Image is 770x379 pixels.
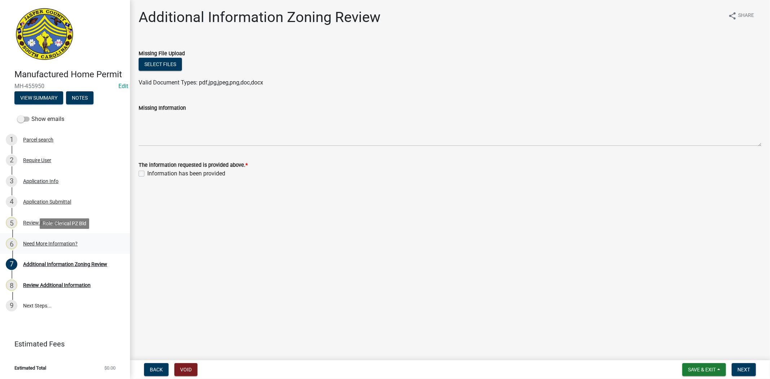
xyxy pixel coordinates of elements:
div: Review Application [23,220,65,225]
div: 4 [6,196,17,208]
div: 7 [6,258,17,270]
button: Save & Exit [682,363,726,376]
button: Void [174,363,197,376]
div: 1 [6,134,17,145]
div: Require User [23,158,51,163]
label: The information requested is provided above. [139,163,248,168]
span: Save & Exit [688,367,716,373]
div: 3 [6,175,17,187]
div: 5 [6,217,17,228]
button: Notes [66,91,93,104]
div: Application Info [23,179,58,184]
a: Edit [118,83,128,90]
div: 8 [6,279,17,291]
div: Additional Information Zoning Review [23,262,107,267]
h4: Manufactured Home Permit [14,69,124,80]
span: Next [738,367,750,373]
div: 9 [6,300,17,312]
span: $0.00 [104,366,116,370]
div: Parcel search [23,137,53,142]
wm-modal-confirm: Summary [14,95,63,101]
div: 2 [6,154,17,166]
h1: Additional Information Zoning Review [139,9,380,26]
button: View Summary [14,91,63,104]
span: Valid Document Types: pdf,jpg,jpeg,png,doc,docx [139,79,263,86]
label: Show emails [17,115,64,123]
button: Back [144,363,169,376]
div: Need More Information? [23,241,78,246]
button: shareShare [722,9,760,23]
wm-modal-confirm: Notes [66,95,93,101]
i: share [728,12,737,20]
div: 6 [6,238,17,249]
button: Next [732,363,756,376]
label: Missing File Upload [139,51,185,56]
label: Information has been provided [147,169,225,178]
label: Missing Information [139,106,186,111]
span: Estimated Total [14,366,46,370]
span: Share [738,12,754,20]
button: Select files [139,58,182,71]
img: Jasper County, South Carolina [14,8,75,62]
wm-modal-confirm: Edit Application Number [118,83,128,90]
div: Role: Clerical PZ Bld [40,218,89,229]
span: MH-455950 [14,83,116,90]
div: Application Submittal [23,199,71,204]
div: Review Additional Information [23,283,91,288]
a: Estimated Fees [6,337,118,351]
span: Back [150,367,163,373]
